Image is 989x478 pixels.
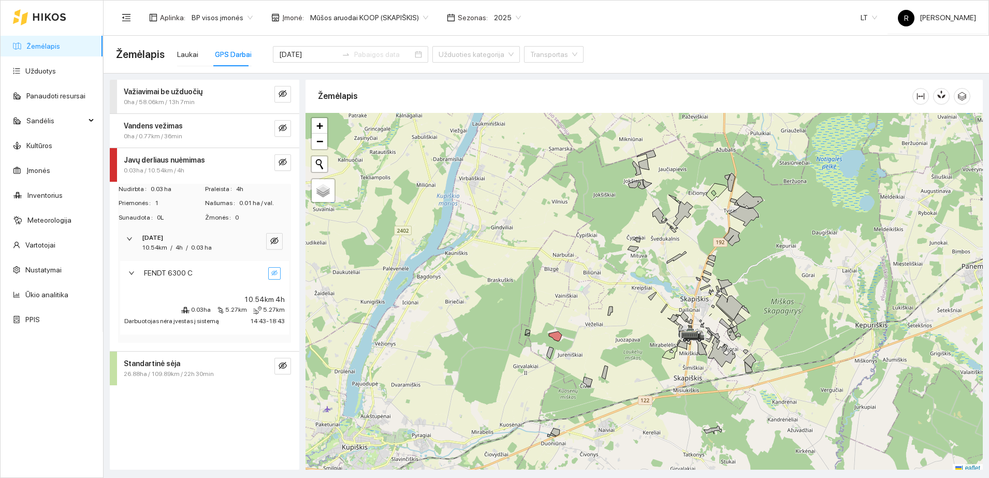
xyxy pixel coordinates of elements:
[26,166,50,175] a: Įmonės
[312,179,334,202] a: Layers
[142,234,163,241] strong: [DATE]
[170,244,172,251] span: /
[912,88,929,105] button: column-width
[25,67,56,75] a: Užduotys
[263,305,285,315] span: 5.27km
[124,317,219,325] span: Darbuotojas nėra įvestas į sistemą
[271,270,278,277] span: eye-invisible
[149,13,157,22] span: layout
[955,465,980,472] a: Leaflet
[157,213,204,223] span: 0L
[124,156,205,164] strong: Javų derliaus nuėmimas
[274,154,291,171] button: eye-invisible
[217,307,224,314] span: node-index
[215,49,252,60] div: GPS Darbai
[250,317,285,325] span: 14:43 - 18:43
[27,216,71,224] a: Meteorologija
[120,261,289,292] div: FENDT 6300 Ceye-invisible
[124,122,183,130] strong: Vandens vežimas
[155,198,204,208] span: 1
[898,13,976,22] span: [PERSON_NAME]
[110,114,299,148] div: Vandens vežimas0ha / 0.77km / 36mineye-invisible
[119,198,155,208] span: Priemonės
[26,42,60,50] a: Žemėlapis
[191,244,212,251] span: 0.03 ha
[235,213,290,223] span: 0
[176,244,183,251] span: 4h
[274,120,291,137] button: eye-invisible
[268,267,281,280] button: eye-invisible
[142,244,167,251] span: 10.54km
[904,10,909,26] span: R
[124,166,184,176] span: 0.03ha / 10.54km / 4h
[244,294,285,305] span: 10.54km 4h
[205,198,239,208] span: Našumas
[274,358,291,374] button: eye-invisible
[205,184,236,194] span: Praleista
[126,236,133,242] span: right
[271,13,280,22] span: shop
[191,305,211,315] span: 0.03ha
[110,352,299,385] div: Standartinė sėja26.88ha / 109.89km / 22h 30mineye-invisible
[110,80,299,113] div: Važiavimai be užduočių0ha / 58.06km / 13h 7mineye-invisible
[119,184,151,194] span: Nudirbta
[279,124,287,134] span: eye-invisible
[177,49,198,60] div: Laukai
[124,359,180,368] strong: Standartinė sėja
[116,46,165,63] span: Žemėlapis
[236,184,290,194] span: 4h
[270,237,279,247] span: eye-invisible
[279,361,287,371] span: eye-invisible
[27,191,63,199] a: Inventorius
[192,10,253,25] span: BP visos įmonės
[494,10,521,25] span: 2025
[279,90,287,99] span: eye-invisible
[458,12,488,23] span: Sezonas :
[312,156,327,172] button: Initiate a new search
[342,50,350,59] span: to
[312,134,327,149] a: Zoom out
[447,13,455,22] span: calendar
[151,184,204,194] span: 0.03 ha
[342,50,350,59] span: swap-right
[310,10,428,25] span: Mūšos aruodai KOOP (SKAPIŠKIS)
[225,305,247,315] span: 5.27km
[205,213,235,223] span: Žmonės
[118,227,291,259] div: [DATE]10.54km/4h/0.03 haeye-invisible
[124,88,202,96] strong: Važiavimai be užduočių
[144,267,193,279] span: FENDT 6300 C
[26,141,52,150] a: Kultūros
[122,13,131,22] span: menu-fold
[25,315,40,324] a: PPIS
[279,49,338,60] input: Pradžios data
[110,148,299,182] div: Javų derliaus nuėmimas0.03ha / 10.54km / 4heye-invisible
[186,244,188,251] span: /
[124,132,182,141] span: 0ha / 0.77km / 36min
[279,158,287,168] span: eye-invisible
[160,12,185,23] span: Aplinka :
[116,7,137,28] button: menu-fold
[26,92,85,100] a: Panaudoti resursai
[316,135,323,148] span: −
[239,198,290,208] span: 0.01 ha / val.
[25,291,68,299] a: Ūkio analitika
[25,266,62,274] a: Nustatymai
[861,10,877,25] span: LT
[124,369,214,379] span: 26.88ha / 109.89km / 22h 30min
[318,81,912,111] div: Žemėlapis
[282,12,304,23] span: Įmonė :
[128,270,135,276] span: right
[26,110,85,131] span: Sandėlis
[274,86,291,103] button: eye-invisible
[913,92,928,100] span: column-width
[266,233,283,250] button: eye-invisible
[312,118,327,134] a: Zoom in
[119,213,157,223] span: Sunaudota
[354,49,413,60] input: Pabaigos data
[124,97,195,107] span: 0ha / 58.06km / 13h 7min
[316,119,323,132] span: +
[25,241,55,249] a: Vartotojai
